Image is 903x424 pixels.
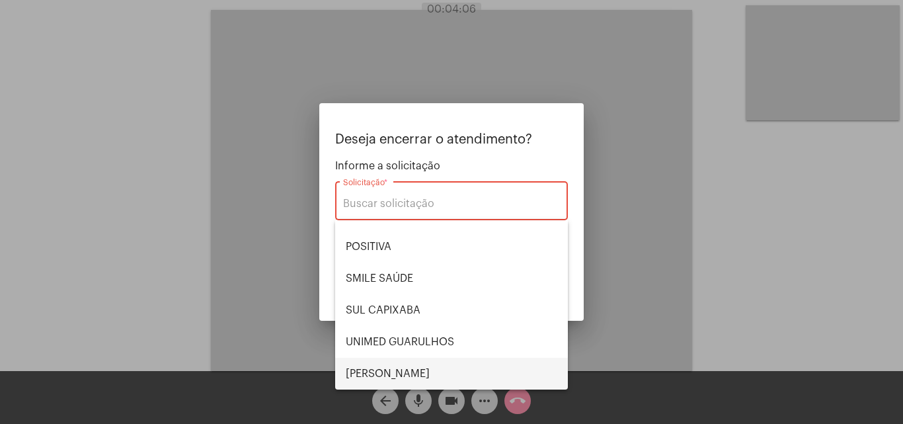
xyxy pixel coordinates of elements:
[346,231,557,263] span: POSITIVA
[346,263,557,294] span: SMILE SAÚDE
[335,160,568,172] span: Informe a solicitação
[346,294,557,326] span: SUL CAPIXABA
[335,132,568,147] p: Deseja encerrar o atendimento?
[346,358,557,390] span: [PERSON_NAME]
[346,326,557,358] span: UNIMED GUARULHOS
[343,198,560,210] input: Buscar solicitação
